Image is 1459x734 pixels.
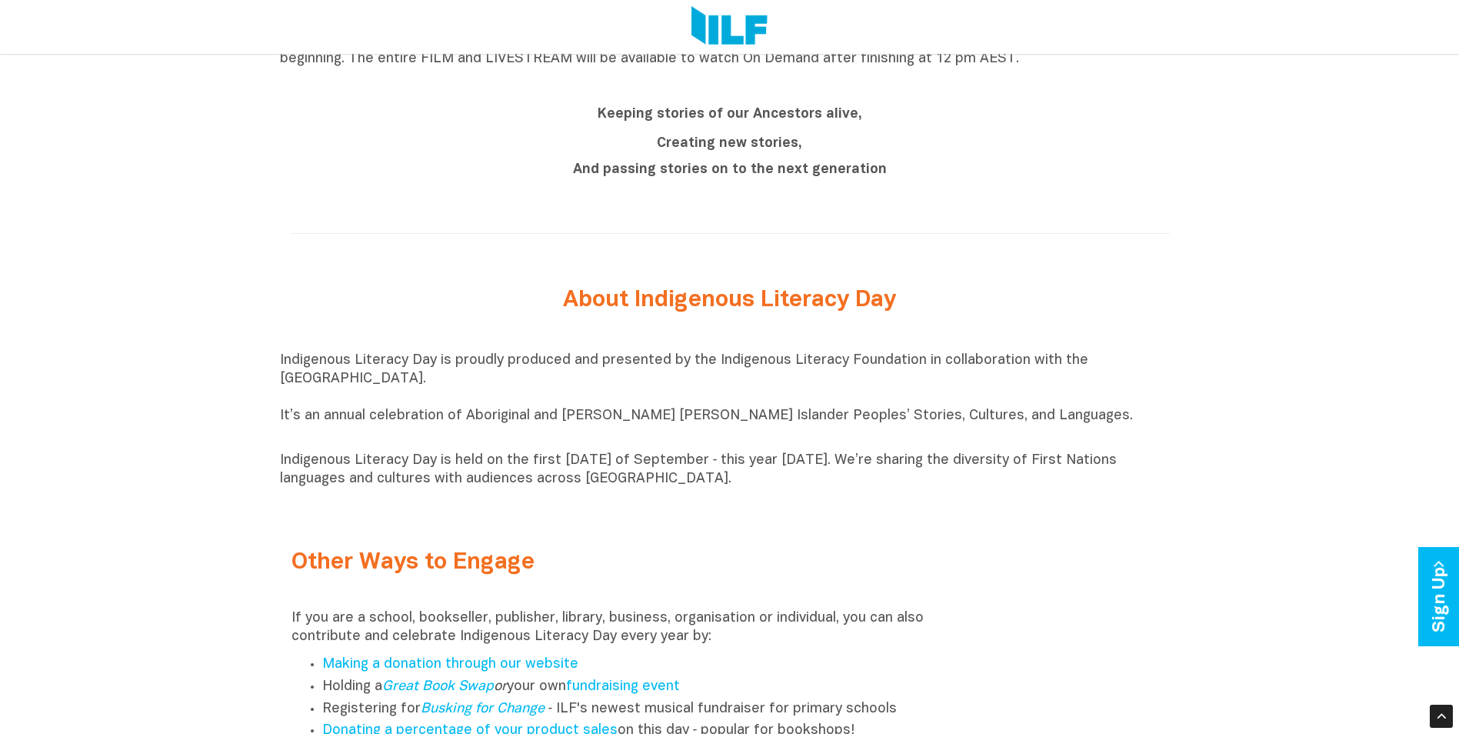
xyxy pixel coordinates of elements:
h2: Other Ways to Engage [291,550,944,576]
p: If you are a school, bookseller, publisher, library, business, organisation or individual, you ca... [291,609,944,646]
li: Holding a your own [322,676,944,699]
b: And passing stories on to the next generation [573,163,887,176]
em: or [382,680,507,693]
b: Creating new stories, [657,137,802,150]
a: Busking for Change [421,702,545,716]
div: Scroll Back to Top [1430,705,1453,728]
a: Great Book Swap [382,680,494,693]
img: Logo [691,6,768,48]
a: fundraising event [566,680,680,693]
li: Registering for ‑ ILF's newest musical fundraiser for primary schools [322,699,944,721]
h2: About Indigenous Literacy Day [441,288,1018,313]
p: Indigenous Literacy Day is proudly produced and presented by the Indigenous Literacy Foundation i... [280,352,1180,444]
a: Making a donation through our website [322,658,578,671]
b: Keeping stories of our Ancestors alive, [598,108,862,121]
p: Indigenous Literacy Day is held on the first [DATE] of September ‑ this year [DATE]. We’re sharin... [280,452,1180,489]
